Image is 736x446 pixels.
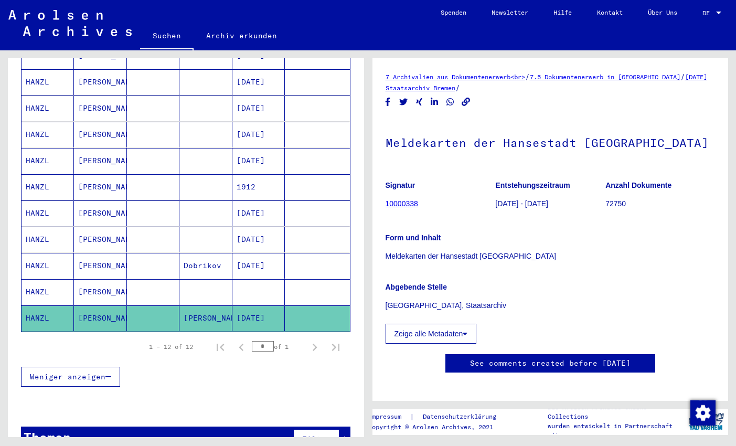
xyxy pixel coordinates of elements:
button: Share on LinkedIn [429,95,440,109]
b: Anzahl Dokumente [605,181,671,189]
p: [GEOGRAPHIC_DATA], Staatsarchiv [386,300,716,311]
span: / [525,72,530,81]
mat-cell: HANZL [22,227,74,252]
p: wurden entwickelt in Partnerschaft mit [548,421,684,440]
a: Impressum [368,411,410,422]
a: 7 Archivalien aus Dokumentenerwerb<br> [386,73,525,81]
button: Weniger anzeigen [21,367,120,387]
button: Zeige alle Metadaten [386,324,477,344]
mat-cell: [DATE] [232,148,285,174]
div: | [368,411,509,422]
a: Datenschutzerklärung [414,411,509,422]
p: 72750 [605,198,715,209]
span: / [680,72,685,81]
b: Entstehungszeitraum [495,181,570,189]
mat-cell: HANZL [22,148,74,174]
mat-cell: [PERSON_NAME] [74,122,126,147]
p: Copyright © Arolsen Archives, 2021 [368,422,509,432]
img: Zustimmung ändern [690,400,716,426]
b: Abgebende Stelle [386,283,447,291]
mat-cell: [PERSON_NAME] [74,69,126,95]
button: Previous page [231,336,252,357]
div: 1 – 12 of 12 [149,342,193,352]
mat-cell: [DATE] [232,253,285,279]
div: Zustimmung ändern [690,400,715,425]
mat-cell: HANZL [22,122,74,147]
p: [DATE] - [DATE] [495,198,605,209]
div: of 1 [252,342,304,352]
a: Archiv erkunden [194,23,290,48]
mat-cell: Dobrikov [179,253,232,279]
mat-cell: [DATE] [232,305,285,331]
b: Form und Inhalt [386,233,441,242]
mat-cell: HANZL [22,279,74,305]
mat-cell: [DATE] [232,95,285,121]
mat-cell: HANZL [22,95,74,121]
mat-cell: HANZL [22,200,74,226]
mat-cell: [PERSON_NAME] [74,174,126,200]
button: Last page [325,336,346,357]
mat-cell: [PERSON_NAME] [74,279,126,305]
button: Next page [304,336,325,357]
button: Share on Twitter [398,95,409,109]
mat-cell: [PERSON_NAME] [179,305,232,331]
mat-cell: [PERSON_NAME] [74,253,126,279]
mat-cell: HANZL [22,69,74,95]
mat-cell: [PERSON_NAME] [74,305,126,331]
p: Die Arolsen Archives Online-Collections [548,402,684,421]
b: Signatur [386,181,415,189]
a: See comments created before [DATE] [470,358,631,369]
mat-cell: [PERSON_NAME] [74,200,126,226]
mat-cell: [DATE] [232,227,285,252]
mat-cell: HANZL [22,305,74,331]
span: Filter [302,434,330,444]
span: DE [702,9,714,17]
mat-cell: HANZL [22,253,74,279]
mat-cell: [DATE] [232,69,285,95]
button: Share on WhatsApp [445,95,456,109]
button: Copy link [461,95,472,109]
img: yv_logo.png [687,408,726,434]
mat-cell: 1912 [232,174,285,200]
mat-cell: HANZL [22,174,74,200]
button: Share on Facebook [382,95,393,109]
mat-cell: [PERSON_NAME] [74,148,126,174]
button: Share on Xing [414,95,425,109]
span: / [455,83,460,92]
p: Meldekarten der Hansestadt [GEOGRAPHIC_DATA] [386,251,716,262]
mat-cell: [DATE] [232,200,285,226]
img: Arolsen_neg.svg [8,10,132,36]
span: Weniger anzeigen [30,372,105,381]
mat-cell: [DATE] [232,122,285,147]
a: 7.5 Dokumentenerwerb in [GEOGRAPHIC_DATA] [530,73,680,81]
h1: Meldekarten der Hansestadt [GEOGRAPHIC_DATA] [386,119,716,165]
a: 10000338 [386,199,418,208]
button: First page [210,336,231,357]
a: Suchen [140,23,194,50]
mat-cell: [PERSON_NAME] [74,95,126,121]
mat-cell: [PERSON_NAME] [74,227,126,252]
